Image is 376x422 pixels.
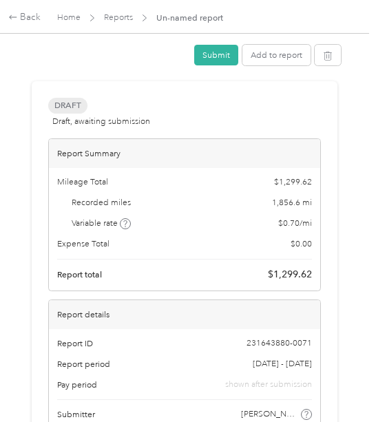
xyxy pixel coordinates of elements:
span: $ 1,299.62 [274,176,312,189]
div: Report details [49,300,320,329]
span: $ 0.70 / mi [278,218,312,230]
span: Expense Total [57,238,109,251]
span: Mileage Total [57,176,108,189]
span: 1,856.6 mi [272,197,312,209]
span: Report period [57,358,110,370]
span: Variable rate [72,218,131,230]
span: [PERSON_NAME] [241,408,299,421]
span: Report total [57,268,102,281]
div: Report Summary [49,139,320,168]
span: [DATE] - [DATE] [253,358,312,370]
span: Draft, awaiting submission [52,116,150,128]
span: 231643880-0071 [247,337,312,350]
span: Pay period [57,379,97,391]
span: $ 1,299.62 [268,268,312,282]
iframe: Everlance-gr Chat Button Frame [299,345,376,422]
span: shown after submission [225,379,312,391]
span: Report ID [57,337,93,350]
span: Un-named report [156,12,223,24]
span: Recorded miles [72,197,131,209]
button: Submit [194,45,238,65]
a: Reports [104,12,133,23]
span: Submitter [57,408,95,421]
a: Home [57,12,81,23]
span: Draft [48,98,87,114]
div: Back [8,10,41,25]
button: Add to report [242,45,311,65]
span: $ 0.00 [291,238,312,251]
